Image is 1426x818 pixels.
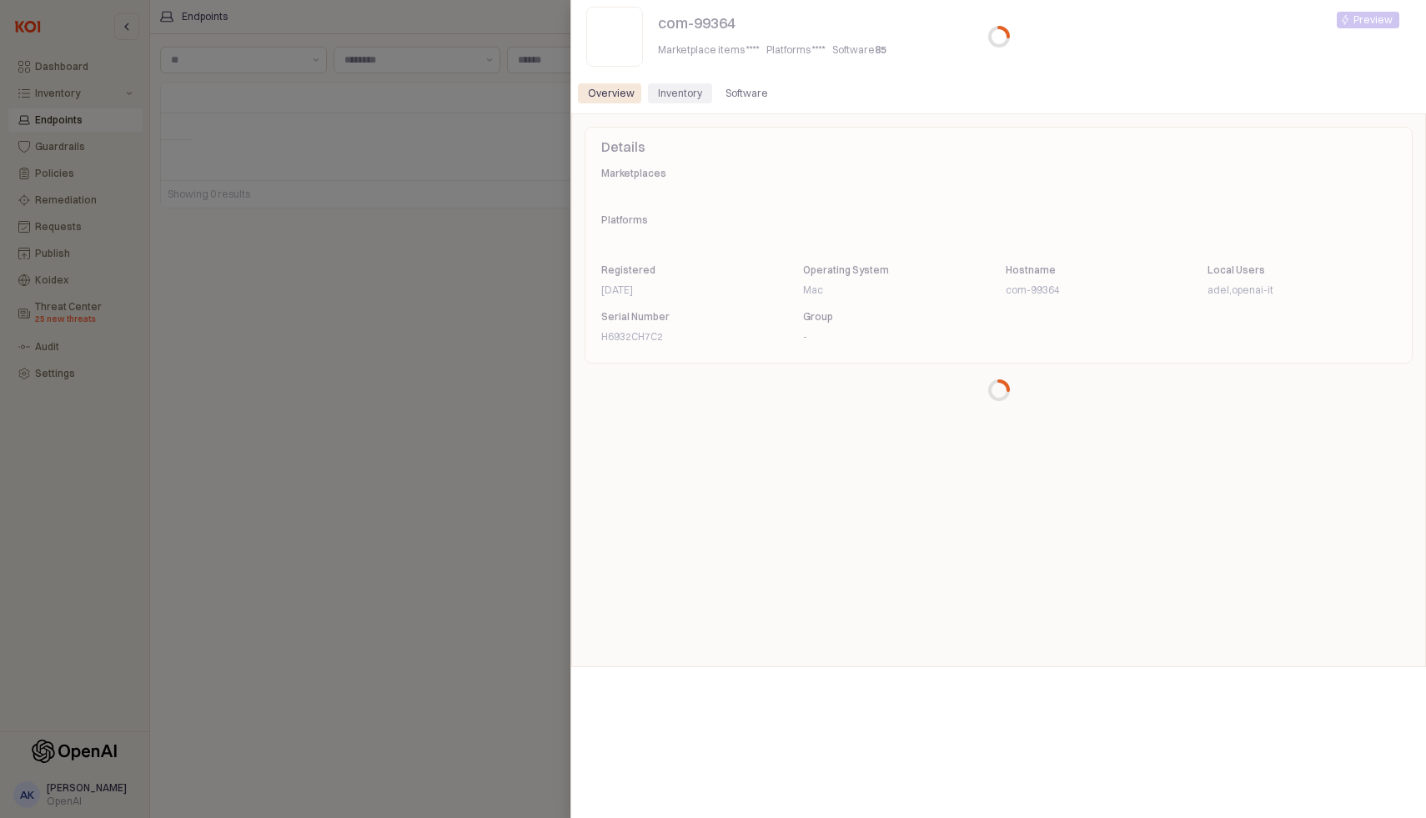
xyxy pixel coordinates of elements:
[988,26,1010,48] div: Progress circle
[988,379,1010,401] div: Progress circle
[716,83,778,103] div: Software
[726,83,768,103] div: Software
[658,83,702,103] div: Inventory
[578,83,645,103] div: Overview
[648,83,712,103] div: Inventory
[588,83,635,103] div: Overview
